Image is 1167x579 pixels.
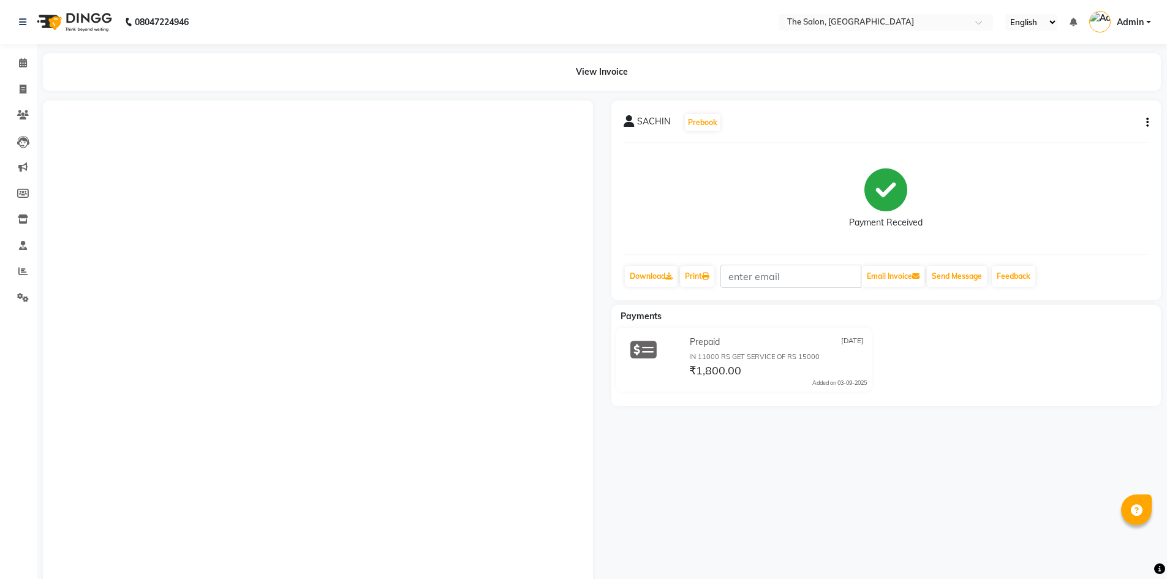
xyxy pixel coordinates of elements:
[135,5,189,39] b: 08047224946
[685,114,720,131] button: Prebook
[862,266,924,287] button: Email Invoice
[31,5,115,39] img: logo
[849,216,923,229] div: Payment Received
[812,379,867,387] div: Added on 03-09-2025
[720,265,861,288] input: enter email
[689,363,741,380] span: ₹1,800.00
[680,266,714,287] a: Print
[637,115,670,132] span: SACHIN
[621,311,662,322] span: Payments
[992,266,1035,287] a: Feedback
[927,266,987,287] button: Send Message
[43,53,1161,91] div: View Invoice
[1117,16,1144,29] span: Admin
[1116,530,1155,567] iframe: chat widget
[689,352,867,362] div: IN 11000 RS GET SERVICE OF RS 15000
[625,266,678,287] a: Download
[841,336,864,349] span: [DATE]
[690,336,720,349] span: Prepaid
[1089,11,1111,32] img: Admin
